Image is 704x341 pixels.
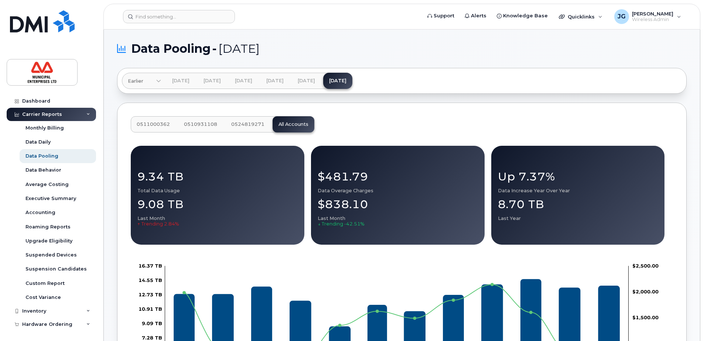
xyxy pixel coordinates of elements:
[142,335,162,341] tspan: 7.28 TB
[229,73,258,89] a: [DATE]
[498,188,658,194] div: Data increase year over year
[139,277,162,283] tspan: 14.55 TB
[318,197,368,211] span: $838.10
[139,277,162,283] g: 0.00 Bytes
[498,193,658,216] div: 8.70 TB
[632,314,659,320] g: $0.00
[137,197,184,211] span: 9.08 TB
[198,73,227,89] a: [DATE]
[323,73,352,89] a: [DATE]
[128,77,143,85] span: Earlier
[137,216,165,221] span: Last Month
[292,73,321,89] a: [DATE]
[139,292,162,297] tspan: 12.73 TB
[260,73,290,89] a: [DATE]
[137,221,298,227] div: ↑ Trending 2.84%
[632,289,659,294] g: $0.00
[142,320,162,326] tspan: 9.09 TB
[142,335,162,341] g: 0.00 Bytes
[137,188,298,194] div: Total Data Usage
[139,306,162,312] tspan: 10.91 TB
[122,73,161,89] a: Earlier
[318,166,478,188] div: $481.79
[632,262,659,268] g: $0.00
[632,314,659,320] tspan: $1,500.00
[212,43,217,54] span: -
[318,216,345,221] span: Last Month
[184,121,217,127] span: 0510931108
[632,262,659,268] tspan: $2,500.00
[166,73,195,89] a: [DATE]
[137,121,170,127] span: 0511000362
[318,188,478,194] div: Data overage charges
[142,320,162,326] g: 0.00 Bytes
[318,221,478,227] div: ↓ Trending -42.51%
[139,262,162,268] g: 0.00 Bytes
[139,262,162,268] tspan: 16.37 TB
[632,289,659,294] tspan: $2,000.00
[137,166,298,188] div: 9.34 TB
[131,43,211,54] span: Data Pooling
[139,306,162,312] g: 0.00 Bytes
[498,216,658,221] div: Last Year
[218,43,260,54] span: [DATE]
[231,121,264,127] span: 0524819271
[139,292,162,297] g: 0.00 Bytes
[498,166,658,188] div: Up 7.37%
